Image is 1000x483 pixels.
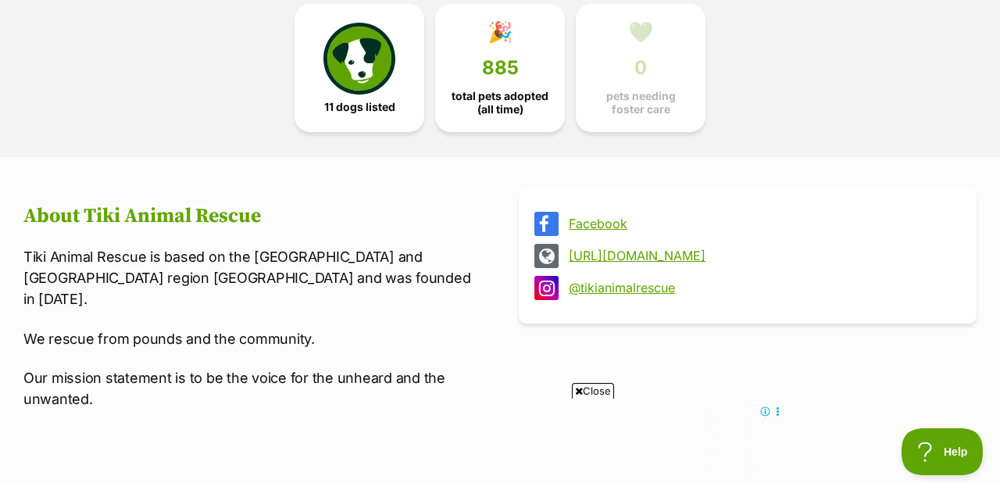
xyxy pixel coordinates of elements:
p: We rescue from pounds and the community. [23,328,481,349]
span: Close [572,383,614,399]
a: 💚 0 pets needing foster care [576,4,705,132]
span: 885 [482,57,519,79]
span: 0 [634,57,647,79]
div: 💚 [628,20,653,44]
a: Facebook [569,216,955,231]
a: 🎉 885 total pets adopted (all time) [435,4,565,132]
iframe: Help Scout Beacon - Open [902,428,984,475]
img: petrescue-icon-eee76f85a60ef55c4a1927667547b313a7c0e82042636edf73dce9c88f694885.svg [323,23,395,95]
div: 🎉 [487,20,512,44]
iframe: Advertisement [216,405,784,475]
p: Tiki Animal Rescue is based on the [GEOGRAPHIC_DATA] and [GEOGRAPHIC_DATA] region [GEOGRAPHIC_DAT... [23,246,481,309]
span: pets needing foster care [589,90,692,115]
p: Our mission statement is to be the voice for the unheard and the unwanted. [23,367,481,410]
span: total pets adopted (all time) [448,90,552,115]
a: @tikianimalrescue [569,281,955,295]
span: 11 dogs listed [324,101,395,113]
h2: About Tiki Animal Rescue [23,205,481,228]
a: [URL][DOMAIN_NAME] [569,249,955,263]
a: 11 dogs listed [295,4,424,132]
